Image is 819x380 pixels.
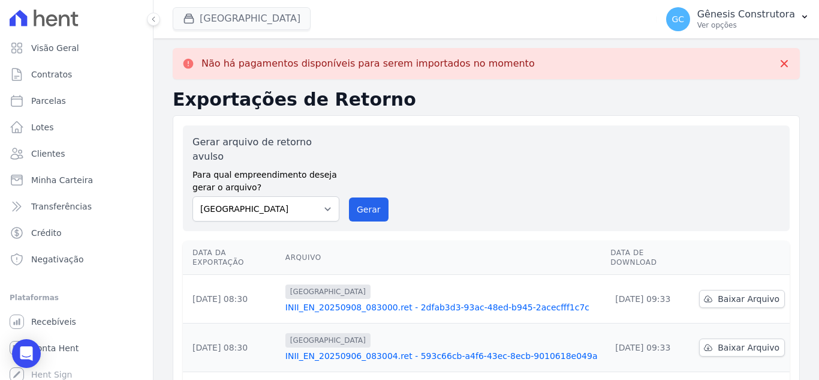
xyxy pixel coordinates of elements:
td: [DATE] 08:30 [183,275,281,324]
span: Parcelas [31,95,66,107]
a: Crédito [5,221,148,245]
th: Data de Download [606,241,694,275]
p: Gênesis Construtora [697,8,795,20]
span: Minha Carteira [31,174,93,186]
a: Lotes [5,115,148,139]
a: Transferências [5,195,148,219]
button: Gerar [349,198,389,222]
button: [GEOGRAPHIC_DATA] [173,7,311,30]
a: INII_EN_20250908_083000.ret - 2dfab3d3-93ac-48ed-b945-2acecfff1c7c [285,301,601,313]
a: Visão Geral [5,36,148,60]
span: Baixar Arquivo [718,342,779,354]
span: Contratos [31,68,72,80]
span: Transferências [31,201,92,213]
span: Negativação [31,253,84,265]
span: Conta Hent [31,342,79,354]
span: Clientes [31,148,65,160]
a: Recebíveis [5,310,148,334]
span: [GEOGRAPHIC_DATA] [285,285,371,299]
span: [GEOGRAPHIC_DATA] [285,333,371,348]
a: Baixar Arquivo [699,290,785,308]
a: INII_EN_20250906_083004.ret - 593c66cb-a4f6-43ec-8ecb-9010618e049a [285,350,601,362]
a: Contratos [5,62,148,86]
span: Recebíveis [31,316,76,328]
td: [DATE] 09:33 [606,324,694,372]
span: Lotes [31,121,54,133]
span: Baixar Arquivo [718,293,779,305]
div: Plataformas [10,291,143,305]
button: GC Gênesis Construtora Ver opções [657,2,819,36]
label: Gerar arquivo de retorno avulso [192,135,339,164]
a: Baixar Arquivo [699,339,785,357]
a: Parcelas [5,89,148,113]
td: [DATE] 09:33 [606,275,694,324]
span: Visão Geral [31,42,79,54]
a: Minha Carteira [5,168,148,192]
p: Ver opções [697,20,795,30]
th: Data da Exportação [183,241,281,275]
p: Não há pagamentos disponíveis para serem importados no momento [201,58,535,70]
a: Conta Hent [5,336,148,360]
span: Crédito [31,227,62,239]
div: Open Intercom Messenger [12,339,41,368]
th: Arquivo [281,241,606,275]
label: Para qual empreendimento deseja gerar o arquivo? [192,164,339,194]
h2: Exportações de Retorno [173,89,800,110]
td: [DATE] 08:30 [183,324,281,372]
a: Negativação [5,247,148,271]
span: GC [672,15,684,23]
a: Clientes [5,142,148,166]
